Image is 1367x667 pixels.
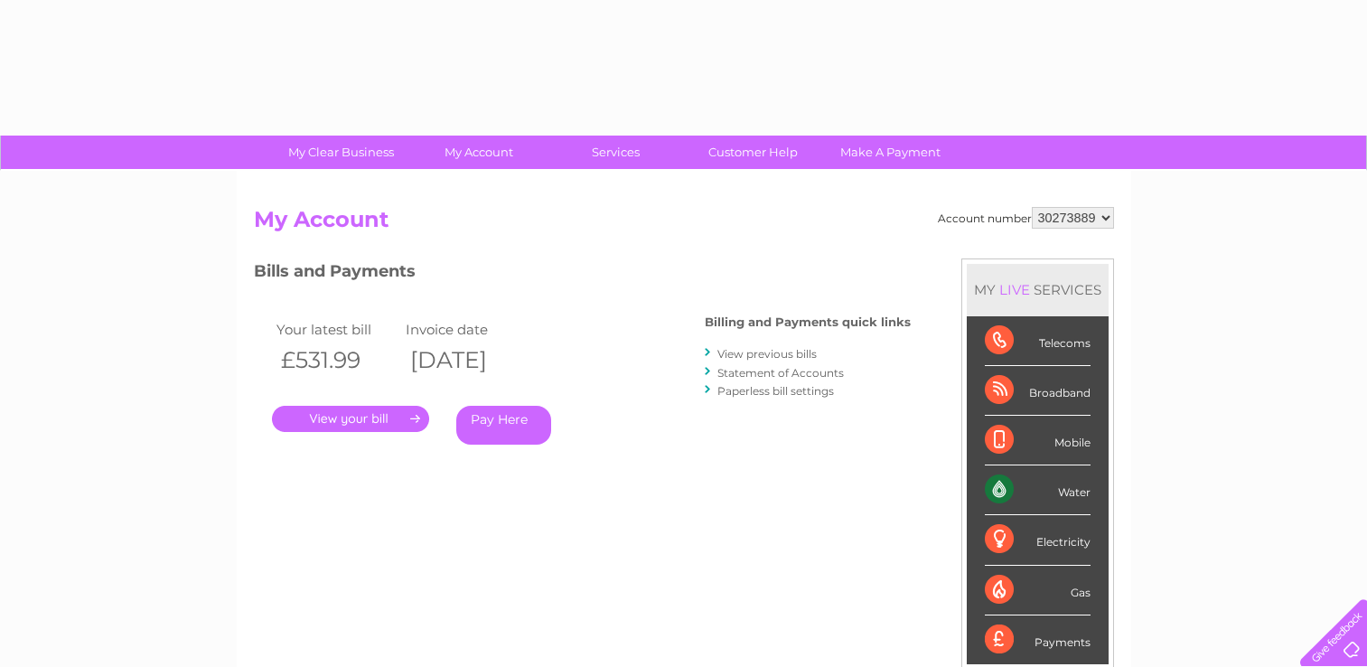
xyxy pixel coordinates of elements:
[938,207,1114,229] div: Account number
[985,515,1091,565] div: Electricity
[717,347,817,361] a: View previous bills
[967,264,1109,315] div: MY SERVICES
[705,315,911,329] h4: Billing and Payments quick links
[816,136,965,169] a: Make A Payment
[401,342,531,379] th: [DATE]
[985,615,1091,664] div: Payments
[996,281,1034,298] div: LIVE
[272,317,402,342] td: Your latest bill
[456,406,551,445] a: Pay Here
[985,316,1091,366] div: Telecoms
[717,384,834,398] a: Paperless bill settings
[985,566,1091,615] div: Gas
[254,207,1114,241] h2: My Account
[541,136,690,169] a: Services
[404,136,553,169] a: My Account
[717,366,844,380] a: Statement of Accounts
[267,136,416,169] a: My Clear Business
[272,342,402,379] th: £531.99
[985,366,1091,416] div: Broadband
[985,416,1091,465] div: Mobile
[679,136,828,169] a: Customer Help
[272,406,429,432] a: .
[401,317,531,342] td: Invoice date
[985,465,1091,515] div: Water
[254,258,911,290] h3: Bills and Payments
